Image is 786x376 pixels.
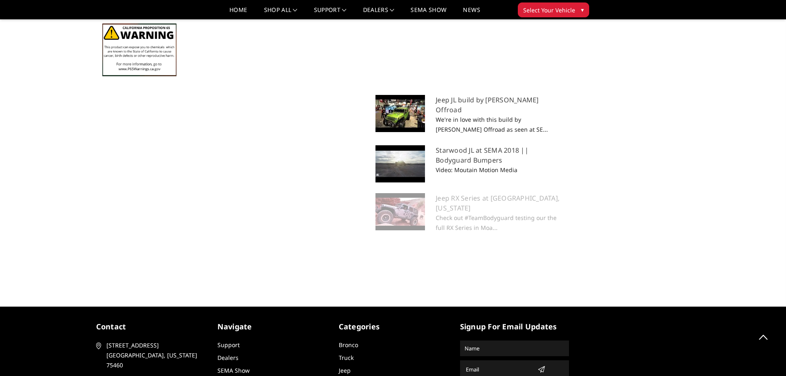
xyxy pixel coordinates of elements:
[463,7,480,19] a: News
[375,145,563,165] h5: Starwood JL at SEMA 2018 || Bodyguard Bumpers
[339,321,448,332] h5: Categories
[411,7,446,19] a: SEMA Show
[523,6,575,14] span: Select Your Vehicle
[217,367,250,374] a: SEMA Show
[581,5,584,14] span: ▾
[217,354,238,362] a: Dealers
[96,321,205,332] h5: contact
[229,7,247,19] a: Home
[745,336,786,376] iframe: Chat Widget
[339,367,351,374] a: Jeep
[753,326,774,347] a: Click to Top
[375,95,563,135] a: Jeep JL build by [PERSON_NAME] Offroad We're in love with this build by [PERSON_NAME] Offroad as ...
[463,363,534,376] input: Email
[461,342,568,355] input: Name
[375,193,425,230] img: default.jpg
[217,321,326,332] h5: Navigate
[460,321,569,332] h5: signup for email updates
[314,7,347,19] a: Support
[217,341,240,349] a: Support
[375,193,563,213] h5: Jeep RX Series at [GEOGRAPHIC_DATA], [US_STATE]
[375,193,563,233] a: Jeep RX Series at [GEOGRAPHIC_DATA], [US_STATE] Check out #TeamBodyguard testing our the full RX ...
[375,95,425,132] img: default.jpg
[375,145,563,182] a: Starwood JL at SEMA 2018 || Bodyguard Bumpers Video: Moutain Motion Media
[375,165,563,175] p: Video: Moutain Motion Media
[363,7,394,19] a: Dealers
[106,341,202,370] span: [STREET_ADDRESS] [GEOGRAPHIC_DATA], [US_STATE] 75460
[375,213,563,233] p: Check out #TeamBodyguard testing our the full RX Series in Moa...
[375,145,425,182] img: default.jpg
[375,115,563,135] p: We're in love with this build by [PERSON_NAME] Offroad as seen at SE...
[339,341,358,349] a: Bronco
[339,354,354,362] a: Truck
[264,7,297,19] a: shop all
[518,2,589,17] button: Select Your Vehicle
[375,95,563,115] h5: Jeep JL build by [PERSON_NAME] Offroad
